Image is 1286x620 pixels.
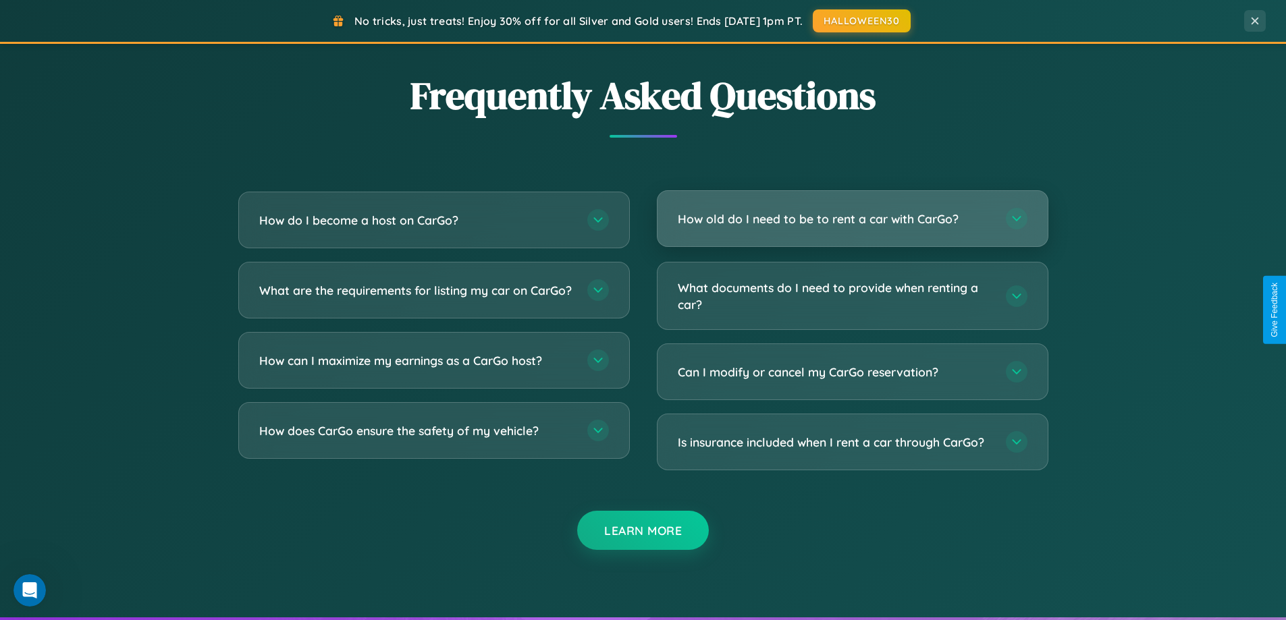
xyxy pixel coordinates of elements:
[354,14,803,28] span: No tricks, just treats! Enjoy 30% off for all Silver and Gold users! Ends [DATE] 1pm PT.
[14,574,46,607] iframe: Intercom live chat
[259,212,574,229] h3: How do I become a host on CarGo?
[1270,283,1279,337] div: Give Feedback
[238,69,1048,121] h2: Frequently Asked Questions
[678,210,992,227] h3: How old do I need to be to rent a car with CarGo?
[678,279,992,312] h3: What documents do I need to provide when renting a car?
[259,352,574,369] h3: How can I maximize my earnings as a CarGo host?
[813,9,911,32] button: HALLOWEEN30
[678,434,992,451] h3: Is insurance included when I rent a car through CarGo?
[678,364,992,381] h3: Can I modify or cancel my CarGo reservation?
[259,282,574,299] h3: What are the requirements for listing my car on CarGo?
[259,422,574,439] h3: How does CarGo ensure the safety of my vehicle?
[577,511,709,550] button: Learn More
